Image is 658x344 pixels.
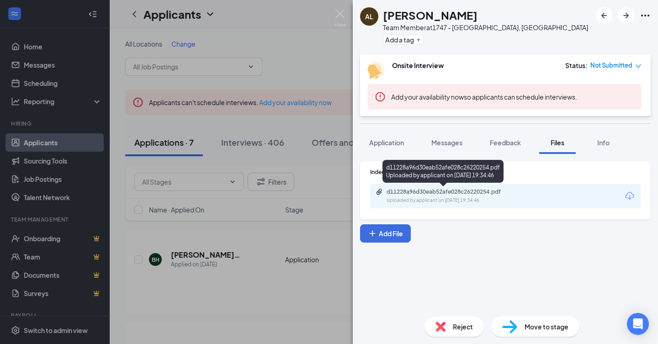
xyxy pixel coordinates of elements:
[590,61,632,70] span: Not Submitted
[597,138,610,147] span: Info
[551,138,564,147] span: Files
[391,92,464,101] button: Add your availability now
[370,168,641,176] div: Indeed Resume
[416,37,421,42] svg: Plus
[624,191,635,201] svg: Download
[383,7,478,23] h1: [PERSON_NAME]
[387,197,524,204] div: Uploaded by applicant on [DATE] 19:34:46
[383,23,588,32] div: Team Member at 1747 - [GEOGRAPHIC_DATA], [GEOGRAPHIC_DATA]
[635,63,642,69] span: down
[368,229,377,238] svg: Plus
[392,61,444,69] b: Onsite Interview
[640,10,651,21] svg: Ellipses
[383,35,424,44] button: PlusAdd a tag
[387,188,515,196] div: d11228a96d30eab52afe028c26220254.pdf
[621,10,631,21] svg: ArrowRight
[596,7,612,24] button: ArrowLeftNew
[431,138,462,147] span: Messages
[565,61,588,70] div: Status :
[618,7,634,24] button: ArrowRight
[453,322,473,332] span: Reject
[627,313,649,335] div: Open Intercom Messenger
[391,93,577,101] span: so applicants can schedule interviews.
[382,160,504,183] div: d11228a96d30eab52afe028c26220254.pdf Uploaded by applicant on [DATE] 19:34:46
[360,224,411,243] button: Add FilePlus
[525,322,568,332] span: Move to stage
[376,188,524,204] a: Paperclipd11228a96d30eab52afe028c26220254.pdfUploaded by applicant on [DATE] 19:34:46
[376,188,383,196] svg: Paperclip
[369,138,404,147] span: Application
[365,12,373,21] div: AL
[490,138,521,147] span: Feedback
[599,10,610,21] svg: ArrowLeftNew
[375,91,386,102] svg: Error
